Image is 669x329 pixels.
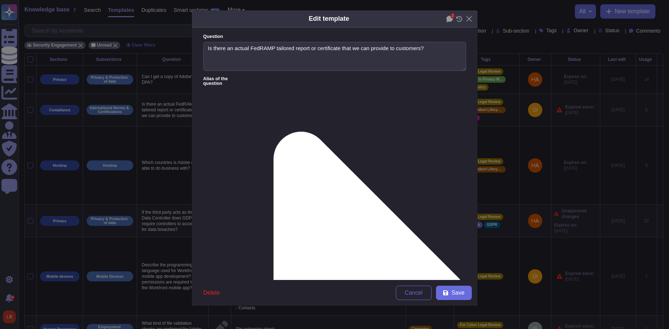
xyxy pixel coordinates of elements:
[309,14,349,24] div: Edit template
[396,286,432,300] button: Cancel
[198,286,226,300] button: Delete
[451,13,455,18] div: 2
[405,290,423,296] span: Cancel
[203,34,466,39] label: Question
[464,13,475,24] button: Close
[451,290,464,296] span: Save
[203,290,220,296] span: Delete
[436,286,472,300] button: Save
[203,42,466,71] textarea: Is there an actual FedRAMP tailored report or certificate that we can provide to customers?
